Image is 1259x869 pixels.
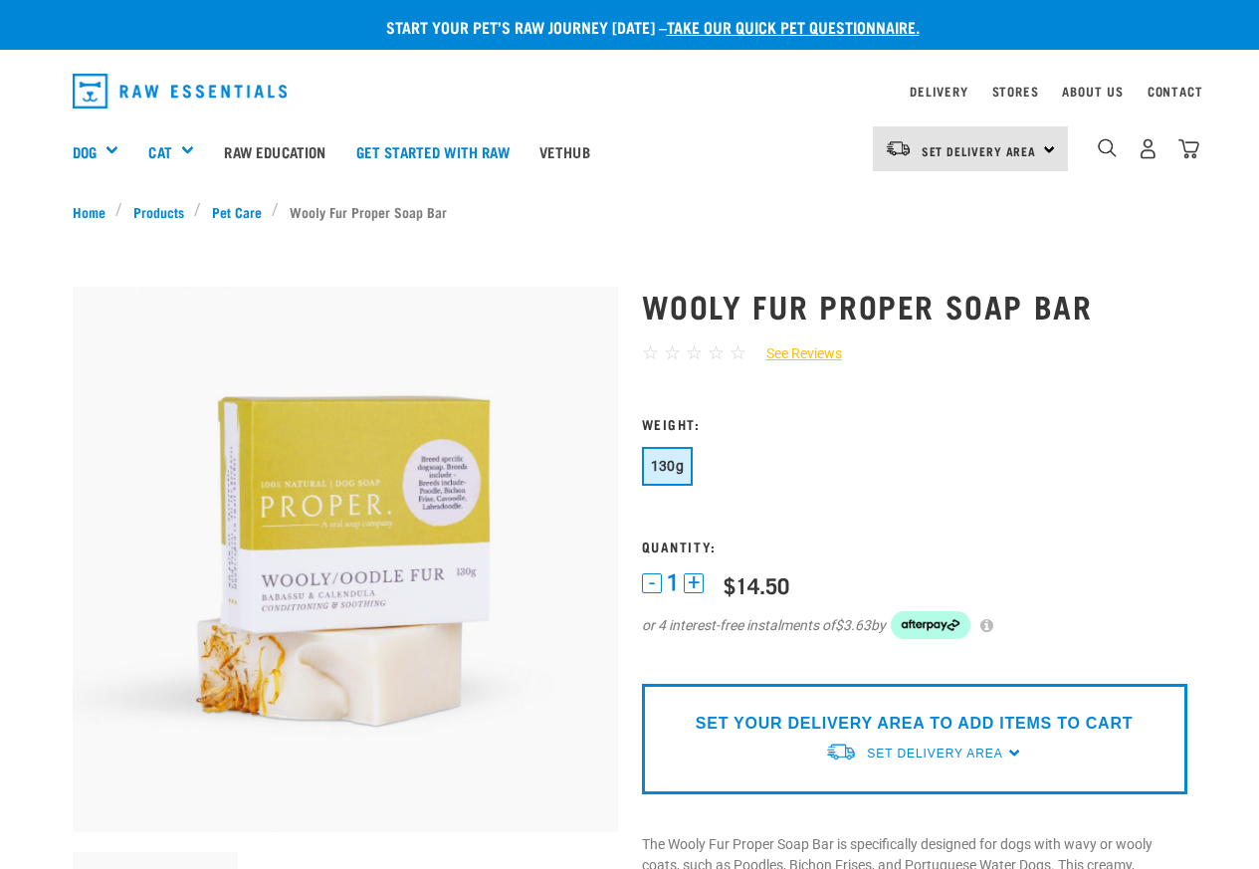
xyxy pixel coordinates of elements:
a: Pet Care [201,201,272,222]
span: ☆ [730,341,746,364]
img: home-icon@2x.png [1178,138,1199,159]
a: Cat [148,140,171,163]
span: ☆ [708,341,725,364]
img: home-icon-1@2x.png [1098,138,1117,157]
a: take our quick pet questionnaire. [667,22,920,31]
div: or 4 interest-free instalments of by [642,611,1187,639]
a: Dog [73,140,97,163]
a: Stores [992,88,1039,95]
a: Products [122,201,194,222]
img: Oodle soap [73,287,618,832]
a: See Reviews [746,343,842,364]
button: - [642,573,662,593]
nav: breadcrumbs [73,201,1187,222]
a: Raw Education [209,111,340,191]
h3: Quantity: [642,539,1187,553]
a: Vethub [525,111,605,191]
span: Set Delivery Area [922,147,1037,154]
a: Home [73,201,116,222]
span: 1 [667,572,679,593]
span: ☆ [642,341,659,364]
span: ☆ [664,341,681,364]
nav: dropdown navigation [57,66,1203,116]
img: van-moving.png [825,742,857,762]
img: Raw Essentials Logo [73,74,288,109]
h1: Wooly Fur Proper Soap Bar [642,288,1187,324]
img: user.png [1138,138,1158,159]
a: About Us [1062,88,1123,95]
img: van-moving.png [885,139,912,157]
span: Set Delivery Area [867,747,1002,760]
a: Contact [1148,88,1203,95]
p: SET YOUR DELIVERY AREA TO ADD ITEMS TO CART [696,712,1133,736]
span: 130g [651,458,685,474]
a: Get started with Raw [341,111,525,191]
span: ☆ [686,341,703,364]
button: 130g [642,447,694,486]
a: Delivery [910,88,967,95]
span: $3.63 [835,615,871,636]
h3: Weight: [642,416,1187,431]
div: $14.50 [724,572,789,597]
img: Afterpay [891,611,970,639]
button: + [684,573,704,593]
